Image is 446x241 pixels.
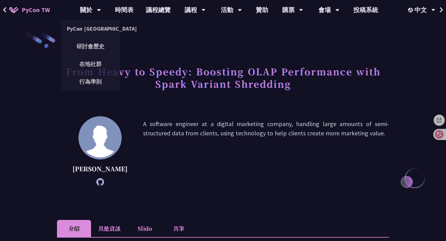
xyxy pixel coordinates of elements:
[78,116,122,160] img: Wei Jun Cheng
[72,164,128,173] p: [PERSON_NAME]
[91,220,128,237] li: 其他資訊
[22,5,50,15] span: PyCon TW
[9,7,19,13] img: Home icon of PyCon TW 2025
[61,21,120,36] a: PyCon [GEOGRAPHIC_DATA]
[3,2,56,18] a: PyCon TW
[162,220,196,237] li: 共筆
[61,39,120,54] a: 研討會歷史
[57,220,91,237] li: 介紹
[57,62,389,93] h1: From Heavy to Speedy: Boosting OLAP Performance with Spark Variant Shredding
[408,8,414,12] img: Locale Icon
[61,57,120,71] a: 在地社群
[143,119,389,183] p: A software engineer at a digital marketing company, handling large amounts of semi-structured dat...
[61,74,120,89] a: 行為準則
[128,220,162,237] li: Slido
